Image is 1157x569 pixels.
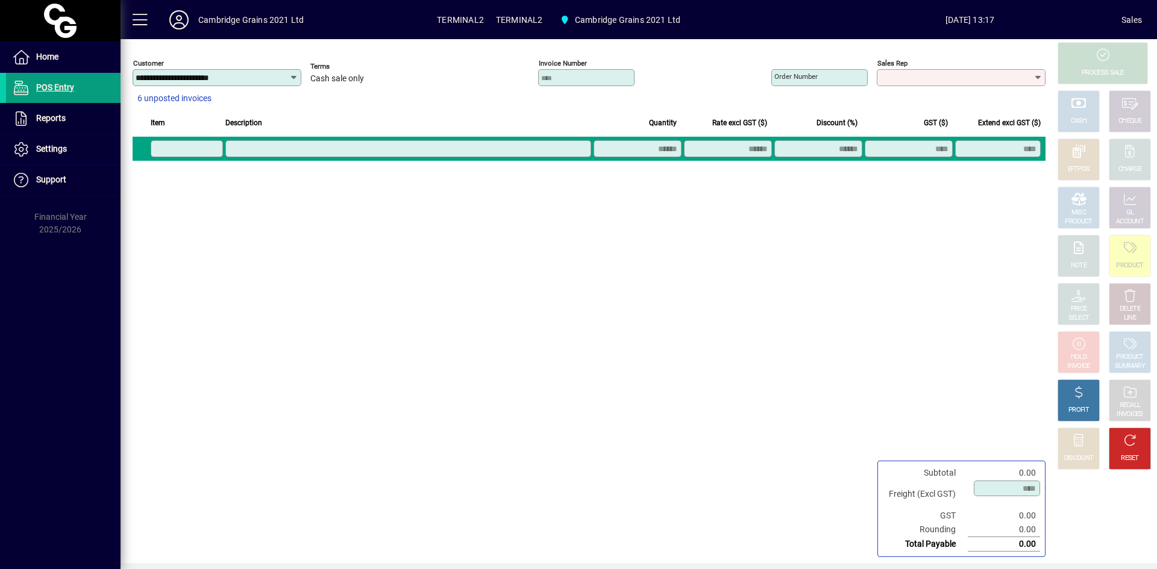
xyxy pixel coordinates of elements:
span: [DATE] 13:17 [818,10,1121,30]
td: Total Payable [883,537,968,552]
div: NOTE [1071,261,1086,270]
span: Cash sale only [310,74,364,84]
span: Reports [36,113,66,123]
div: LINE [1124,314,1136,323]
div: PRODUCT [1116,261,1143,270]
span: Cambridge Grains 2021 Ltd [554,9,685,31]
div: DELETE [1120,305,1140,314]
button: 6 unposted invoices [133,88,216,110]
span: TERMINAL2 [437,10,484,30]
span: GST ($) [924,116,948,129]
span: Quantity [649,116,677,129]
td: Rounding [883,523,968,537]
span: POS Entry [36,82,74,92]
a: Settings [6,134,121,164]
td: Freight (Excl GST) [883,480,968,509]
span: Support [36,175,66,184]
span: TERMINAL2 [496,10,543,30]
div: RECALL [1120,401,1141,410]
mat-label: Order number [774,72,818,81]
div: RESET [1121,454,1139,463]
span: Cambridge Grains 2021 Ltd [575,10,680,30]
a: Reports [6,104,121,134]
div: ACCOUNT [1116,217,1144,226]
span: Description [225,116,262,129]
a: Home [6,42,121,72]
span: Item [151,116,165,129]
td: 0.00 [968,523,1040,537]
mat-label: Customer [133,59,164,67]
div: GL [1126,208,1134,217]
td: 0.00 [968,466,1040,480]
td: Subtotal [883,466,968,480]
td: 0.00 [968,537,1040,552]
div: HOLD [1071,353,1086,362]
div: SUMMARY [1115,362,1145,371]
span: Extend excl GST ($) [978,116,1041,129]
td: 0.00 [968,509,1040,523]
div: MISC [1071,208,1086,217]
span: Discount (%) [817,116,858,129]
div: PRODUCT [1116,353,1143,362]
div: SELECT [1068,314,1090,323]
div: Cambridge Grains 2021 Ltd [198,10,304,30]
div: PRICE [1071,305,1087,314]
span: 6 unposted invoices [137,92,212,105]
span: Home [36,52,58,61]
button: Profile [160,9,198,31]
td: GST [883,509,968,523]
span: Terms [310,63,383,70]
div: EFTPOS [1068,165,1090,174]
div: DISCOUNT [1064,454,1093,463]
span: Rate excl GST ($) [712,116,767,129]
div: CHEQUE [1118,117,1141,126]
div: Sales [1121,10,1142,30]
span: Settings [36,144,67,154]
mat-label: Sales rep [877,59,908,67]
div: CASH [1071,117,1086,126]
div: INVOICES [1117,410,1143,419]
mat-label: Invoice number [539,59,587,67]
a: Support [6,165,121,195]
div: PRODUCT [1065,217,1092,226]
div: PROFIT [1068,406,1089,415]
div: INVOICE [1067,362,1090,371]
div: CHARGE [1118,165,1142,174]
